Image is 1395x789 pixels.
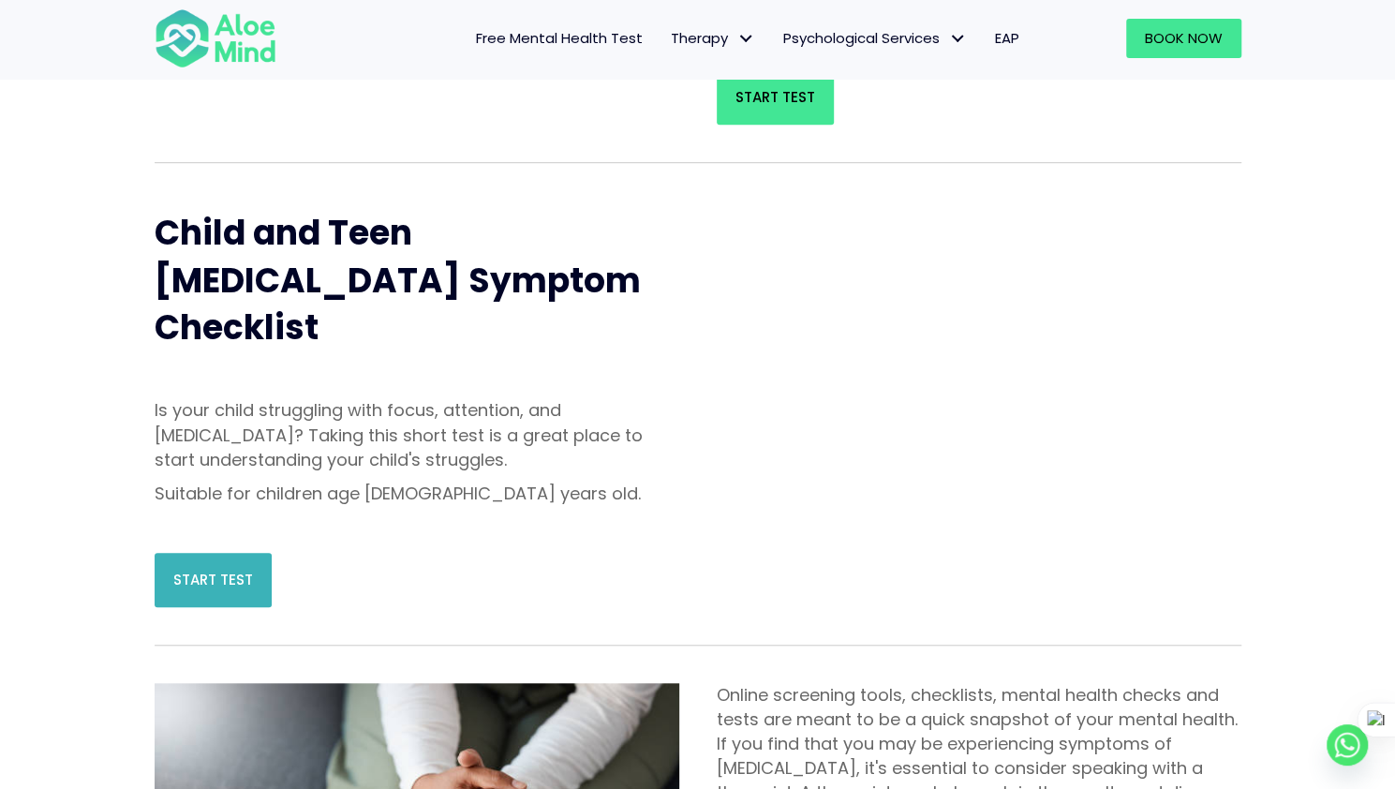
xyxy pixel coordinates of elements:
[155,398,679,471] p: Is your child struggling with focus, attention, and [MEDICAL_DATA]? Taking this short test is a g...
[301,19,1033,58] nav: Menu
[155,482,679,506] p: Suitable for children age [DEMOGRAPHIC_DATA] years old.
[717,70,834,125] a: Start Test
[733,25,760,52] span: Therapy: submenu
[155,209,641,351] span: Child and Teen [MEDICAL_DATA] Symptom Checklist
[1327,724,1368,766] a: Whatsapp
[671,28,755,48] span: Therapy
[995,28,1019,48] span: EAP
[944,25,972,52] span: Psychological Services: submenu
[1145,28,1223,48] span: Book Now
[462,19,657,58] a: Free Mental Health Test
[657,19,769,58] a: TherapyTherapy: submenu
[155,553,272,607] a: Start Test
[981,19,1033,58] a: EAP
[173,570,253,589] span: Start Test
[1126,19,1241,58] a: Book Now
[735,87,815,107] span: Start Test
[769,19,981,58] a: Psychological ServicesPsychological Services: submenu
[476,28,643,48] span: Free Mental Health Test
[155,7,276,69] img: Aloe mind Logo
[783,28,967,48] span: Psychological Services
